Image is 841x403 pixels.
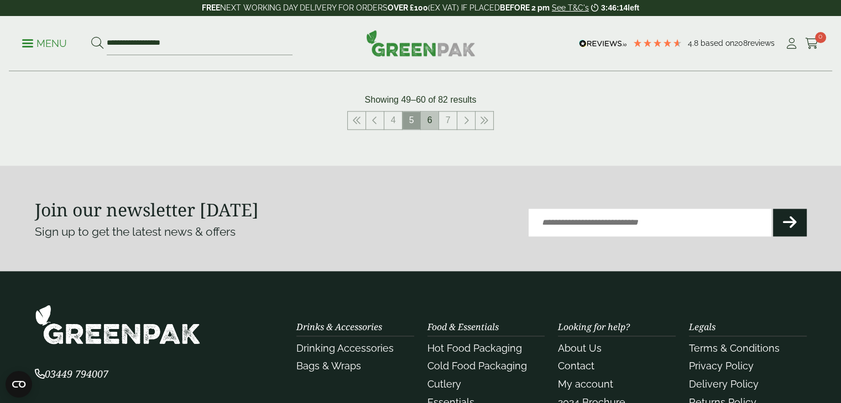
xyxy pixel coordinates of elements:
[427,378,461,390] a: Cutlery
[552,3,589,12] a: See T&C's
[365,93,477,107] p: Showing 49–60 of 82 results
[689,342,780,354] a: Terms & Conditions
[558,378,613,390] a: My account
[202,3,220,12] strong: FREE
[805,38,819,49] i: Cart
[403,112,420,129] span: 5
[427,342,522,354] a: Hot Food Packaging
[22,37,67,48] a: Menu
[296,342,394,354] a: Drinking Accessories
[748,39,775,47] span: reviews
[35,223,382,241] p: Sign up to get the latest news & offers
[689,360,754,372] a: Privacy Policy
[384,112,402,129] a: 4
[439,112,457,129] a: 7
[558,360,594,372] a: Contact
[296,360,361,372] a: Bags & Wraps
[734,39,748,47] span: 208
[701,39,734,47] span: Based on
[22,37,67,50] p: Menu
[579,40,627,47] img: REVIEWS.io
[35,198,259,221] strong: Join our newsletter [DATE]
[421,112,438,129] a: 6
[633,38,682,48] div: 4.79 Stars
[688,39,701,47] span: 4.8
[366,30,476,56] img: GreenPak Supplies
[35,367,108,380] span: 03449 794007
[601,3,628,12] span: 3:46:14
[35,304,201,344] img: GreenPak Supplies
[558,342,602,354] a: About Us
[35,369,108,380] a: 03449 794007
[628,3,639,12] span: left
[815,32,826,43] span: 0
[689,378,759,390] a: Delivery Policy
[6,371,32,397] button: Open CMP widget
[785,38,798,49] i: My Account
[388,3,428,12] strong: OVER £100
[805,35,819,52] a: 0
[500,3,550,12] strong: BEFORE 2 pm
[427,360,527,372] a: Cold Food Packaging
